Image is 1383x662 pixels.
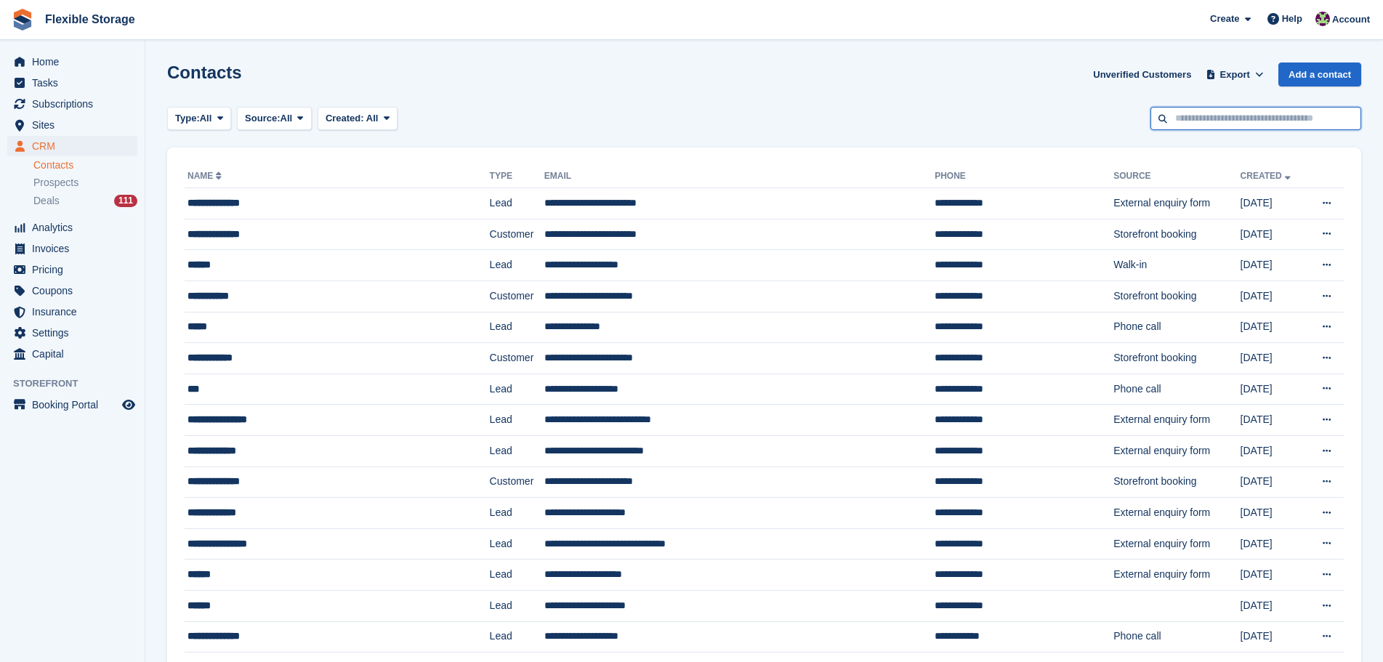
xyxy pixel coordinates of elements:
[1241,188,1307,219] td: [DATE]
[32,238,119,259] span: Invoices
[1241,280,1307,312] td: [DATE]
[114,195,137,207] div: 111
[490,435,544,467] td: Lead
[490,374,544,405] td: Lead
[1241,250,1307,281] td: [DATE]
[1282,12,1302,26] span: Help
[1113,188,1240,219] td: External enquiry form
[490,165,544,188] th: Type
[1241,312,1307,343] td: [DATE]
[490,467,544,498] td: Customer
[32,94,119,114] span: Subscriptions
[544,165,935,188] th: Email
[366,113,379,124] span: All
[7,73,137,93] a: menu
[1241,467,1307,498] td: [DATE]
[1113,165,1240,188] th: Source
[33,175,137,190] a: Prospects
[1278,62,1361,86] a: Add a contact
[490,560,544,591] td: Lead
[32,136,119,156] span: CRM
[490,405,544,436] td: Lead
[32,115,119,135] span: Sites
[1315,12,1330,26] img: Rachael Fisher
[1241,498,1307,529] td: [DATE]
[1113,280,1240,312] td: Storefront booking
[13,376,145,391] span: Storefront
[1220,68,1250,82] span: Export
[490,250,544,281] td: Lead
[39,7,141,31] a: Flexible Storage
[33,158,137,172] a: Contacts
[490,188,544,219] td: Lead
[490,219,544,250] td: Customer
[490,312,544,343] td: Lead
[7,259,137,280] a: menu
[490,590,544,621] td: Lead
[7,302,137,322] a: menu
[490,621,544,653] td: Lead
[1087,62,1197,86] a: Unverified Customers
[1241,528,1307,560] td: [DATE]
[1113,498,1240,529] td: External enquiry form
[32,302,119,322] span: Insurance
[1113,374,1240,405] td: Phone call
[1241,621,1307,653] td: [DATE]
[1113,435,1240,467] td: External enquiry form
[7,280,137,301] a: menu
[1113,528,1240,560] td: External enquiry form
[1113,250,1240,281] td: Walk-in
[1113,312,1240,343] td: Phone call
[1241,560,1307,591] td: [DATE]
[1241,435,1307,467] td: [DATE]
[175,111,200,126] span: Type:
[32,323,119,343] span: Settings
[237,107,312,131] button: Source: All
[1241,171,1294,181] a: Created
[188,171,225,181] a: Name
[490,498,544,529] td: Lead
[32,52,119,72] span: Home
[167,62,242,82] h1: Contacts
[7,395,137,415] a: menu
[490,343,544,374] td: Customer
[490,280,544,312] td: Customer
[120,396,137,413] a: Preview store
[32,217,119,238] span: Analytics
[167,107,231,131] button: Type: All
[1332,12,1370,27] span: Account
[200,111,212,126] span: All
[7,323,137,343] a: menu
[32,395,119,415] span: Booking Portal
[490,528,544,560] td: Lead
[33,176,78,190] span: Prospects
[32,259,119,280] span: Pricing
[32,73,119,93] span: Tasks
[1113,467,1240,498] td: Storefront booking
[1241,590,1307,621] td: [DATE]
[326,113,364,124] span: Created:
[33,193,137,209] a: Deals 111
[1241,343,1307,374] td: [DATE]
[7,344,137,364] a: menu
[318,107,398,131] button: Created: All
[1203,62,1267,86] button: Export
[245,111,280,126] span: Source:
[1113,621,1240,653] td: Phone call
[7,94,137,114] a: menu
[7,52,137,72] a: menu
[1113,343,1240,374] td: Storefront booking
[1113,405,1240,436] td: External enquiry form
[1241,219,1307,250] td: [DATE]
[7,115,137,135] a: menu
[33,194,60,208] span: Deals
[7,238,137,259] a: menu
[32,280,119,301] span: Coupons
[1210,12,1239,26] span: Create
[1241,405,1307,436] td: [DATE]
[281,111,293,126] span: All
[935,165,1113,188] th: Phone
[1241,374,1307,405] td: [DATE]
[7,217,137,238] a: menu
[12,9,33,31] img: stora-icon-8386f47178a22dfd0bd8f6a31ec36ba5ce8667c1dd55bd0f319d3a0aa187defe.svg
